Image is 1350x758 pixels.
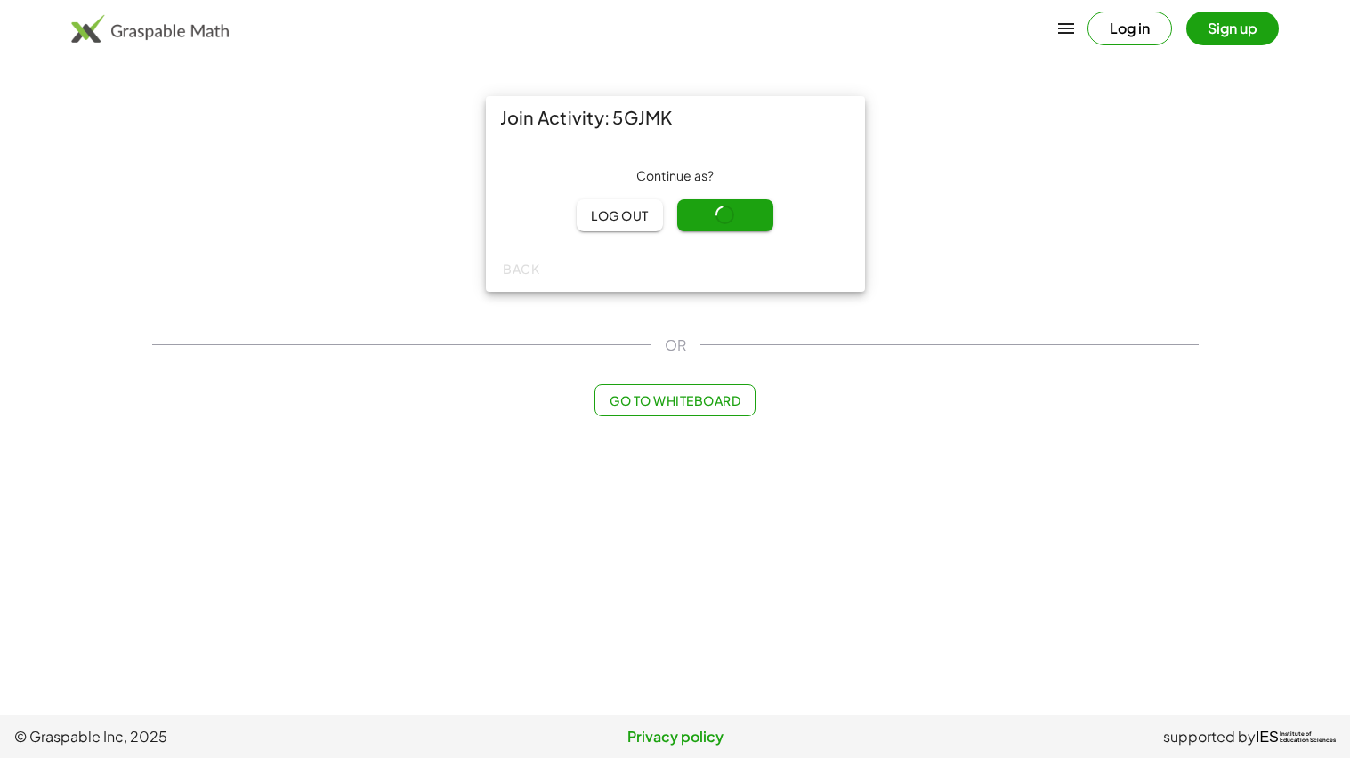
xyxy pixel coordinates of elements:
div: Continue as ? [500,167,851,185]
span: Log out [591,207,649,223]
button: Sign up [1186,12,1279,45]
button: Log out [577,199,663,231]
span: supported by [1163,726,1256,747]
a: IESInstitute ofEducation Sciences [1256,726,1336,747]
span: Institute of Education Sciences [1280,731,1336,744]
span: OR [665,335,686,356]
a: Privacy policy [455,726,895,747]
button: Log in [1087,12,1172,45]
span: IES [1256,729,1279,746]
div: Join Activity: 5GJMK [486,96,865,139]
span: © Graspable Inc, 2025 [14,726,455,747]
span: Go to Whiteboard [610,392,740,408]
button: Go to Whiteboard [594,384,756,416]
